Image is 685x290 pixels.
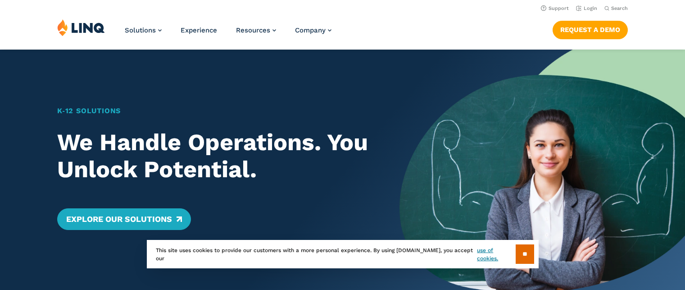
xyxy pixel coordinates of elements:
[295,26,331,34] a: Company
[125,26,156,34] span: Solutions
[57,106,372,116] h1: K‑12 Solutions
[57,19,105,36] img: LINQ | K‑12 Software
[576,5,597,11] a: Login
[57,129,372,183] h2: We Handle Operations. You Unlock Potential.
[125,26,162,34] a: Solutions
[236,26,270,34] span: Resources
[57,208,191,230] a: Explore Our Solutions
[147,240,539,268] div: This site uses cookies to provide our customers with a more personal experience. By using [DOMAIN...
[181,26,217,34] a: Experience
[541,5,569,11] a: Support
[553,19,628,39] nav: Button Navigation
[295,26,326,34] span: Company
[125,19,331,49] nav: Primary Navigation
[604,5,628,12] button: Open Search Bar
[236,26,276,34] a: Resources
[553,21,628,39] a: Request a Demo
[477,246,515,262] a: use of cookies.
[611,5,628,11] span: Search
